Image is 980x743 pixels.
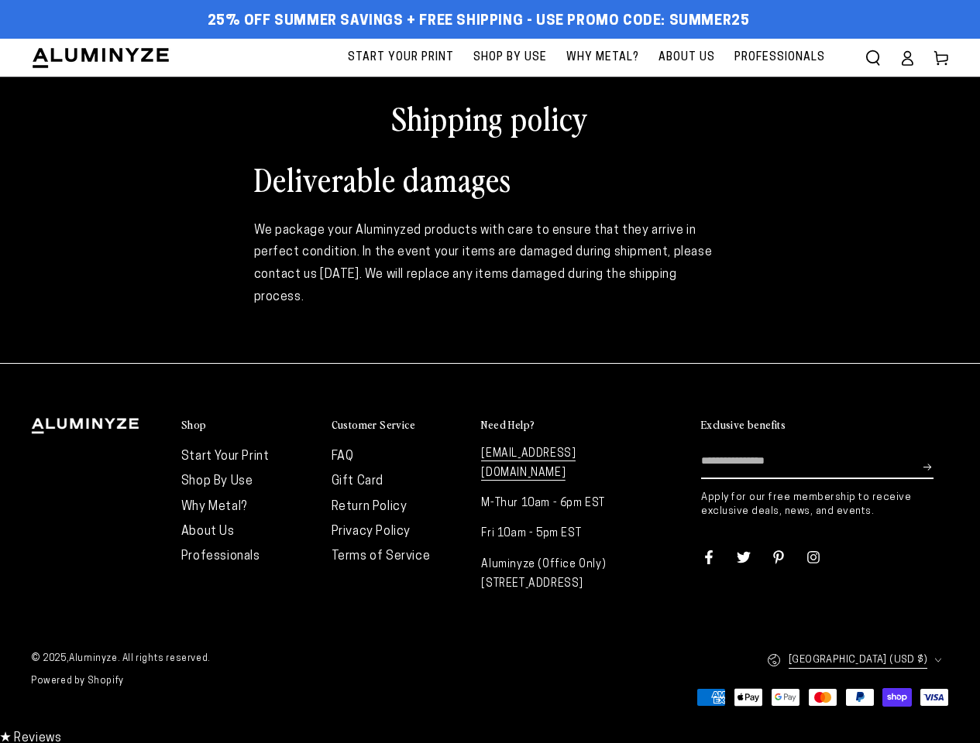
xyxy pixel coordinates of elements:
p: Apply for our free membership to receive exclusive deals, news, and events. [701,491,949,519]
summary: Need Help? [481,418,616,433]
span: [GEOGRAPHIC_DATA] (USD $) [789,651,927,669]
span: Professionals [734,48,825,67]
span: Start Your Print [348,48,454,67]
a: Professionals [181,550,260,563]
span: 25% off Summer Savings + Free Shipping - Use Promo Code: SUMMER25 [208,13,750,30]
small: © 2025, . All rights reserved. [31,648,490,671]
div: We package your Aluminyzed products with care to ensure that they arrive in perfect condition. In... [254,220,727,309]
img: Aluminyze [31,46,170,70]
a: Why Metal? [181,501,247,513]
a: Professionals [727,39,833,77]
span: Why Metal? [566,48,639,67]
h2: Need Help? [481,418,535,432]
a: Start Your Print [181,450,270,463]
a: Why Metal? [559,39,647,77]
a: Aluminyze [69,654,117,663]
p: Aluminyze (Office Only) [STREET_ADDRESS] [481,555,616,594]
h1: Shipping policy [254,98,727,138]
a: [EMAIL_ADDRESS][DOMAIN_NAME] [481,448,576,481]
a: Shop By Use [466,39,555,77]
h2: Shop [181,418,207,432]
a: Powered by Shopify [31,676,124,686]
a: Start Your Print [340,39,462,77]
summary: Shop [181,418,316,433]
button: [GEOGRAPHIC_DATA] (USD $) [767,643,949,676]
a: Gift Card [332,475,383,488]
a: Shop By Use [181,475,253,488]
summary: Exclusive benefits [701,418,949,433]
p: M-Thur 10am - 6pm EST [481,494,616,513]
summary: Customer Service [332,418,466,433]
a: Return Policy [332,501,407,513]
span: Shop By Use [473,48,547,67]
h1: Deliverable damages [254,159,727,199]
p: Fri 10am - 5pm EST [481,524,616,543]
a: FAQ [332,450,354,463]
a: About Us [651,39,723,77]
a: Privacy Policy [332,526,411,538]
button: Subscribe [923,444,934,491]
a: Terms of Service [332,550,431,563]
h2: Exclusive benefits [701,418,786,432]
a: About Us [181,526,235,538]
span: About Us [658,48,715,67]
summary: Search our site [856,41,890,75]
h2: Customer Service [332,418,415,432]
